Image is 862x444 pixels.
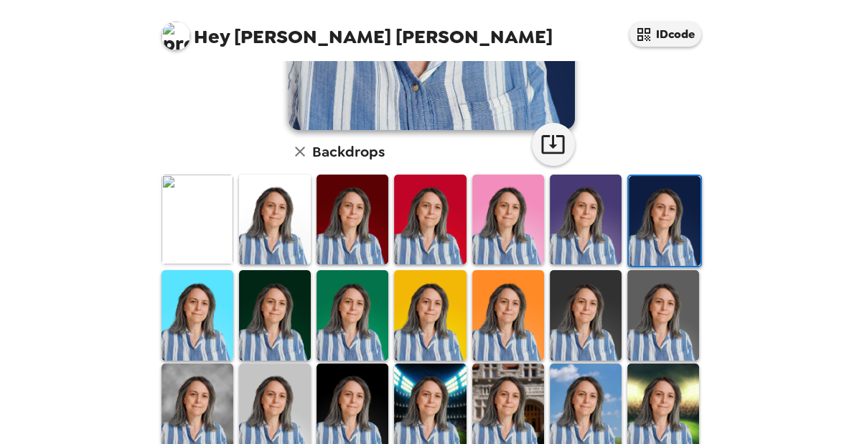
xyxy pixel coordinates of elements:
[161,175,233,264] img: Original
[194,24,230,50] span: Hey
[161,14,553,47] span: [PERSON_NAME] [PERSON_NAME]
[312,140,385,163] h6: Backdrops
[629,22,701,47] button: IDcode
[161,22,190,50] img: profile pic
